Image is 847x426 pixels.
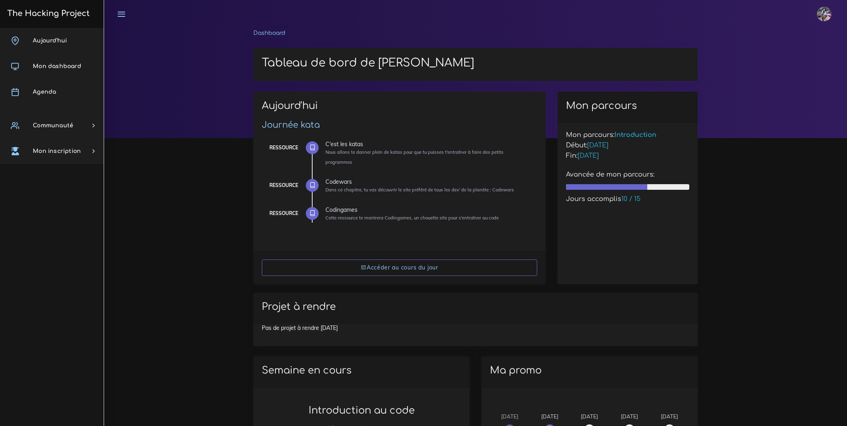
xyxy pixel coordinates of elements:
h5: Fin: [566,152,689,160]
div: C'est les katas [325,141,531,147]
div: Codewars [325,179,531,185]
h2: Introduction au code [262,405,461,416]
h5: Avancée de mon parcours: [566,171,689,179]
div: Ressource [269,143,298,152]
h2: Aujourd'hui [262,100,537,117]
span: [DATE] [501,413,518,420]
span: Introduction [614,131,656,139]
span: Aujourd'hui [33,38,67,44]
span: [DATE] [587,142,608,149]
span: [DATE] [661,413,678,420]
h5: Jours accomplis [566,195,689,203]
h5: Début: [566,142,689,149]
a: Journée kata [262,120,320,130]
h2: Mon parcours [566,100,689,112]
span: Agenda [33,89,56,95]
span: 10 / 15 [621,195,640,203]
a: Dashboard [253,30,285,36]
img: eg54bupqcshyolnhdacp.jpg [817,7,831,21]
span: [DATE] [541,413,558,420]
h5: Mon parcours: [566,131,689,139]
h1: Tableau de bord de [PERSON_NAME] [262,56,689,70]
div: Ressource [269,181,298,190]
span: Mon dashboard [33,63,81,69]
span: Communauté [33,123,73,129]
h3: The Hacking Project [5,9,90,18]
h2: Projet à rendre [262,301,689,313]
span: [DATE] [581,413,598,420]
div: Codingames [325,207,531,213]
h2: Ma promo [490,365,689,376]
span: [DATE] [578,152,599,159]
div: Ressource [269,209,298,218]
span: [DATE] [621,413,638,420]
small: Nous allons te donner plein de katas pour que tu puisses t'entraîner à faire des petits programmes [325,149,504,165]
h2: Semaine en cours [262,365,461,376]
small: Dans ce chapitre, tu vas découvrir le site préféré de tous les dev' de la planète : Codewars [325,187,514,193]
span: Mon inscription [33,148,81,154]
a: Accéder au cours du jour [262,259,537,276]
small: Cette ressource te montrera Codingames, un chouette site pour s'entraîner au code [325,215,499,221]
p: Pas de projet à rendre [DATE] [262,324,689,332]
